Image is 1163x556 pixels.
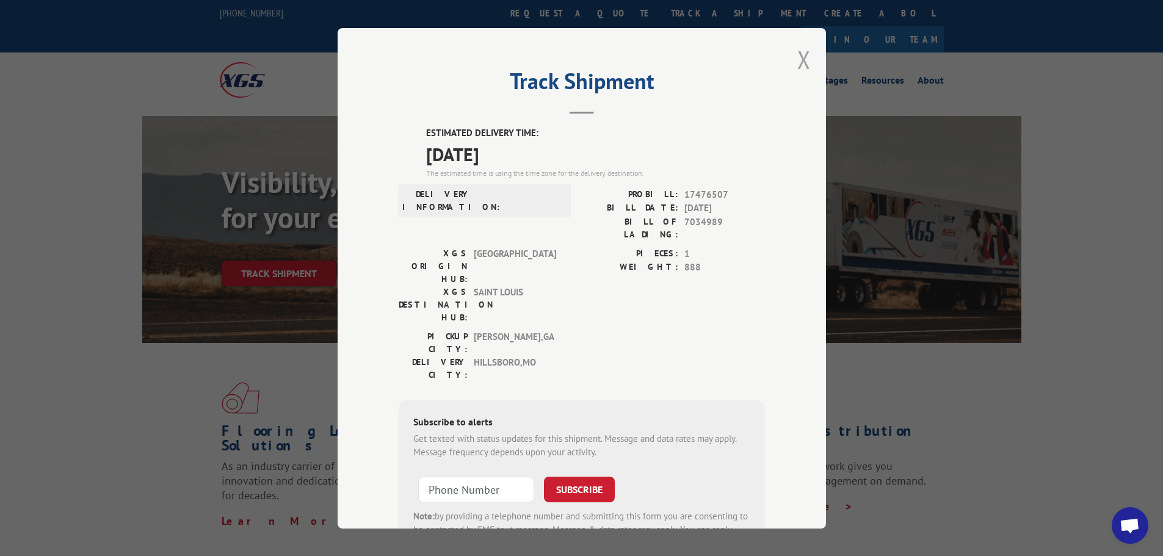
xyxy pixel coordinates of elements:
[474,247,556,285] span: [GEOGRAPHIC_DATA]
[544,476,615,502] button: SUBSCRIBE
[684,187,765,201] span: 17476507
[418,476,534,502] input: Phone Number
[474,330,556,355] span: [PERSON_NAME] , GA
[402,187,471,213] label: DELIVERY INFORMATION:
[426,126,765,140] label: ESTIMATED DELIVERY TIME:
[399,330,468,355] label: PICKUP CITY:
[399,355,468,381] label: DELIVERY CITY:
[582,247,678,261] label: PIECES:
[399,73,765,96] h2: Track Shipment
[582,261,678,275] label: WEIGHT:
[684,201,765,215] span: [DATE]
[684,247,765,261] span: 1
[399,285,468,323] label: XGS DESTINATION HUB:
[426,167,765,178] div: The estimated time is using the time zone for the delivery destination.
[399,247,468,285] label: XGS ORIGIN HUB:
[474,285,556,323] span: SAINT LOUIS
[582,215,678,240] label: BILL OF LADING:
[582,201,678,215] label: BILL DATE:
[797,43,811,76] button: Close modal
[413,431,750,459] div: Get texted with status updates for this shipment. Message and data rates may apply. Message frequ...
[413,510,435,521] strong: Note:
[582,187,678,201] label: PROBILL:
[1112,507,1148,544] div: Open chat
[426,140,765,167] span: [DATE]
[474,355,556,381] span: HILLSBORO , MO
[684,261,765,275] span: 888
[684,215,765,240] span: 7034989
[413,509,750,551] div: by providing a telephone number and submitting this form you are consenting to be contacted by SM...
[413,414,750,431] div: Subscribe to alerts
